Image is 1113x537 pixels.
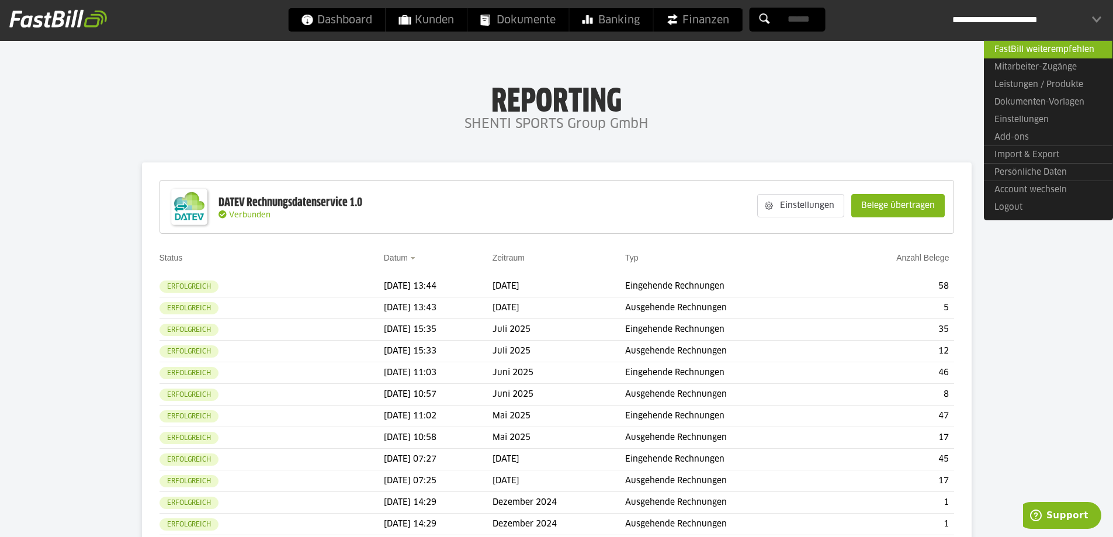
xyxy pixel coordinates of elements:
img: DATEV-Datenservice Logo [166,183,213,230]
td: Eingehende Rechnungen [625,406,835,427]
td: Eingehende Rechnungen [625,276,835,297]
a: Finanzen [653,8,742,32]
a: Datum [384,253,408,262]
sl-badge: Erfolgreich [160,453,219,466]
td: 46 [835,362,953,384]
a: FastBill weiterempfehlen [984,40,1112,58]
sl-badge: Erfolgreich [160,367,219,379]
a: Dashboard [288,8,385,32]
td: Ausgehende Rechnungen [625,470,835,492]
td: 17 [835,470,953,492]
td: [DATE] 14:29 [384,492,493,514]
td: [DATE] 11:03 [384,362,493,384]
sl-badge: Erfolgreich [160,518,219,531]
td: [DATE] 11:02 [384,406,493,427]
td: Mai 2025 [493,427,625,449]
span: Verbunden [229,212,271,219]
td: 35 [835,319,953,341]
td: [DATE] 15:33 [384,341,493,362]
td: 47 [835,406,953,427]
a: Import & Export [984,145,1112,164]
sl-button: Belege übertragen [851,194,945,217]
span: Kunden [398,8,454,32]
sl-button: Einstellungen [757,194,844,217]
span: Banking [582,8,640,32]
td: [DATE] 15:35 [384,319,493,341]
h1: Reporting [117,82,996,113]
sl-badge: Erfolgreich [160,432,219,444]
span: Dashboard [301,8,372,32]
td: Dezember 2024 [493,514,625,535]
a: Typ [625,253,639,262]
td: Juni 2025 [493,384,625,406]
td: 8 [835,384,953,406]
td: [DATE] 13:43 [384,297,493,319]
iframe: Öffnet ein Widget, in dem Sie weitere Informationen finden [1023,502,1101,531]
td: Dezember 2024 [493,492,625,514]
td: 12 [835,341,953,362]
a: Banking [569,8,653,32]
a: Einstellungen [984,111,1112,129]
td: [DATE] 07:25 [384,470,493,492]
td: Eingehende Rechnungen [625,319,835,341]
sl-badge: Erfolgreich [160,475,219,487]
td: [DATE] [493,470,625,492]
td: Ausgehende Rechnungen [625,492,835,514]
a: Dokumenten-Vorlagen [984,93,1112,111]
td: Ausgehende Rechnungen [625,514,835,535]
td: [DATE] [493,449,625,470]
td: Ausgehende Rechnungen [625,341,835,362]
td: 17 [835,427,953,449]
sl-badge: Erfolgreich [160,324,219,336]
a: Dokumente [467,8,568,32]
td: 5 [835,297,953,319]
td: Juni 2025 [493,362,625,384]
td: 1 [835,514,953,535]
td: Mai 2025 [493,406,625,427]
td: [DATE] 10:58 [384,427,493,449]
td: 1 [835,492,953,514]
td: 58 [835,276,953,297]
a: Account wechseln [984,181,1112,199]
td: Ausgehende Rechnungen [625,384,835,406]
td: [DATE] [493,276,625,297]
a: Add-ons [984,129,1112,146]
div: DATEV Rechnungsdatenservice 1.0 [219,195,362,210]
sl-badge: Erfolgreich [160,389,219,401]
img: sort_desc.gif [410,257,418,259]
td: 45 [835,449,953,470]
td: Ausgehende Rechnungen [625,297,835,319]
sl-badge: Erfolgreich [160,302,219,314]
td: [DATE] 10:57 [384,384,493,406]
a: Status [160,253,183,262]
td: Eingehende Rechnungen [625,362,835,384]
td: Eingehende Rechnungen [625,449,835,470]
td: Juli 2025 [493,341,625,362]
a: Zeitraum [493,253,525,262]
sl-badge: Erfolgreich [160,345,219,358]
sl-badge: Erfolgreich [160,497,219,509]
td: [DATE] 13:44 [384,276,493,297]
span: Finanzen [666,8,729,32]
a: Persönliche Daten [984,163,1112,181]
td: Juli 2025 [493,319,625,341]
td: Ausgehende Rechnungen [625,427,835,449]
sl-badge: Erfolgreich [160,410,219,422]
img: fastbill_logo_white.png [9,9,107,28]
a: Leistungen / Produkte [984,76,1112,93]
a: Anzahl Belege [896,253,949,262]
span: Dokumente [480,8,556,32]
a: Mitarbeiter-Zugänge [984,58,1112,76]
a: Logout [984,199,1112,216]
sl-badge: Erfolgreich [160,280,219,293]
td: [DATE] 14:29 [384,514,493,535]
td: [DATE] 07:27 [384,449,493,470]
a: Kunden [386,8,467,32]
td: [DATE] [493,297,625,319]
